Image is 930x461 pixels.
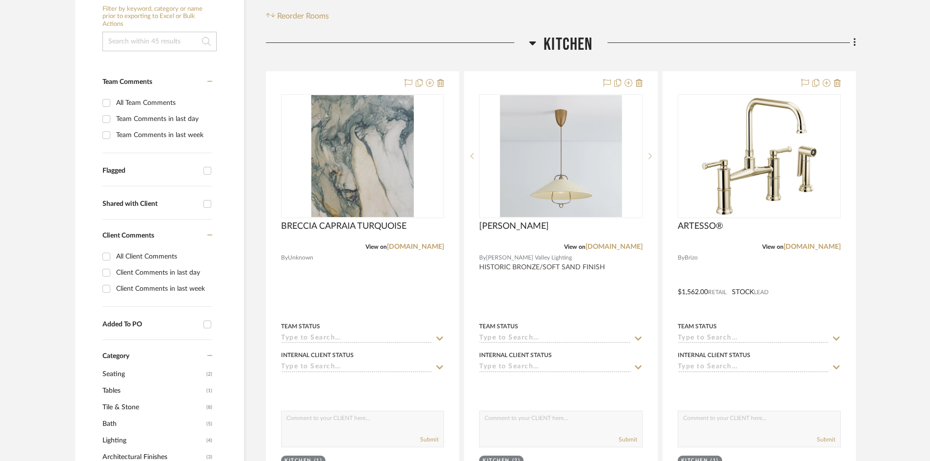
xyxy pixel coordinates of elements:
[116,127,210,143] div: Team Comments in last week
[102,232,154,239] span: Client Comments
[678,221,723,232] span: ARTESSO®
[102,5,217,28] h6: Filter by keyword, category or name prior to exporting to Excel or Bulk Actions
[116,249,210,264] div: All Client Comments
[479,322,518,331] div: Team Status
[479,334,630,343] input: Type to Search…
[206,416,212,432] span: (5)
[678,322,717,331] div: Team Status
[102,79,152,85] span: Team Comments
[420,435,439,444] button: Submit
[102,366,204,382] span: Seating
[762,244,784,250] span: View on
[281,334,432,343] input: Type to Search…
[678,95,840,218] div: 0
[544,34,592,55] span: Kitchen
[479,253,486,262] span: By
[206,433,212,448] span: (4)
[281,322,320,331] div: Team Status
[480,95,642,218] div: 0
[678,351,750,360] div: Internal Client Status
[479,363,630,372] input: Type to Search…
[698,95,820,217] img: ARTESSO®
[564,244,586,250] span: View on
[311,95,414,217] img: BRECCIA CAPRAIA TURQUOISE
[500,95,622,217] img: Pawley
[486,253,572,262] span: [PERSON_NAME] Valley Lighting
[116,111,210,127] div: Team Comments in last day
[387,243,444,250] a: [DOMAIN_NAME]
[102,32,217,51] input: Search within 45 results
[479,351,552,360] div: Internal Client Status
[281,253,288,262] span: By
[116,281,210,297] div: Client Comments in last week
[685,253,698,262] span: Brizo
[586,243,643,250] a: [DOMAIN_NAME]
[102,321,199,329] div: Added To PO
[116,95,210,111] div: All Team Comments
[206,383,212,399] span: (1)
[102,352,129,361] span: Category
[102,382,204,399] span: Tables
[281,351,354,360] div: Internal Client Status
[281,221,406,232] span: BRECCIA CAPRAIA TURQUOISE
[102,167,199,175] div: Flagged
[102,432,204,449] span: Lighting
[479,221,549,232] span: [PERSON_NAME]
[102,416,204,432] span: Bath
[277,10,329,22] span: Reorder Rooms
[116,265,210,281] div: Client Comments in last day
[784,243,841,250] a: [DOMAIN_NAME]
[678,363,829,372] input: Type to Search…
[678,253,685,262] span: By
[817,435,835,444] button: Submit
[281,363,432,372] input: Type to Search…
[365,244,387,250] span: View on
[206,400,212,415] span: (8)
[678,334,829,343] input: Type to Search…
[102,200,199,208] div: Shared with Client
[288,253,313,262] span: Unknown
[266,10,329,22] button: Reorder Rooms
[206,366,212,382] span: (2)
[619,435,637,444] button: Submit
[102,399,204,416] span: Tile & Stone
